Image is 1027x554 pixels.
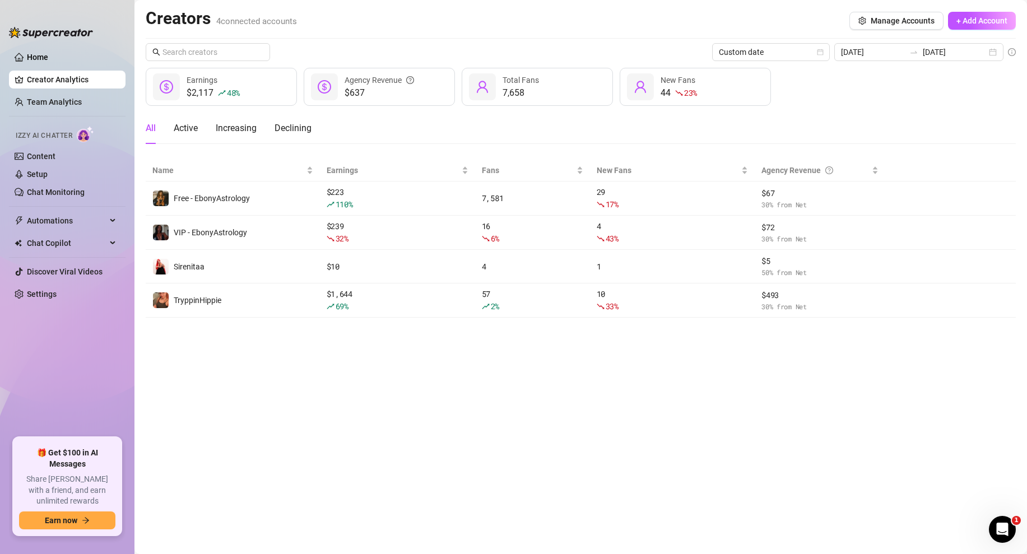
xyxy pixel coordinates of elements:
li: 📘 an in depth overview with best practices on the every feature, if you are more of a reader! [26,200,175,241]
span: Earnings [327,164,459,176]
span: dollar-circle [160,80,173,94]
span: dollar-circle [318,80,331,94]
button: Manage Accounts [849,12,944,30]
span: $ 72 [761,221,879,234]
span: fall [482,235,490,243]
div: 4 [597,220,748,245]
div: Ella says… [9,64,215,301]
h2: Creators [146,8,297,29]
div: All [146,122,156,135]
th: Name [146,160,320,181]
a: Chat Monitoring [27,188,85,197]
span: rise [218,89,226,97]
a: Home [27,53,48,62]
div: Agency Revenue [761,164,870,176]
span: 30 % from Net [761,234,879,244]
span: 17 % [606,199,619,210]
img: VIP - EbonyAstrology [153,225,169,240]
span: question-circle [825,164,833,176]
div: 7,581 [482,192,583,204]
span: setting [858,17,866,25]
span: 32 % [336,233,348,244]
span: 50 % from Net [761,267,879,278]
div: 44 [661,86,697,100]
span: fall [597,201,605,208]
div: $ 239 [327,220,468,245]
span: to [909,48,918,57]
div: $ 223 [327,186,468,211]
li: 📹 : Learn about our features in our collection of tutorials. [26,163,175,194]
div: Active [174,122,198,135]
span: 2 % [491,301,499,311]
span: rise [482,302,490,310]
span: thunderbolt [15,216,24,225]
div: Just a quick reminder that we have bunch of resources for whenever you need something: [18,88,175,121]
input: End date [923,46,987,58]
span: 23 % [684,87,697,98]
span: fall [327,235,334,243]
span: rise [327,302,334,310]
span: + Add Account [956,16,1007,25]
span: Fans [482,164,574,176]
span: arrow-right [82,516,90,524]
a: Setup [27,170,48,179]
div: 29 [597,186,748,211]
a: Settings [27,290,57,299]
span: fall [675,89,683,97]
span: Share [PERSON_NAME] with a friend, and earn unlimited rewards [19,474,115,507]
button: Emoji picker [35,367,44,376]
div: 10 [597,288,748,313]
a: Our Videocourse (link) [36,164,123,173]
span: TryppinHippie [174,296,221,305]
div: 4 [482,260,583,273]
span: Earn now [45,516,77,525]
span: Custom date [719,44,823,60]
iframe: Intercom live chat [989,516,1016,543]
span: user [634,80,647,94]
span: 69 % [336,301,348,311]
span: Name [152,164,304,176]
span: Izzy AI Chatter [16,131,72,141]
div: [PERSON_NAME] • 46m ago [18,278,113,285]
li: 🦸‍♀️ : We're always available for you on the chat widget (bottom right corner). [26,126,175,157]
span: $ 493 [761,289,879,301]
button: Upload attachment [17,367,26,376]
a: Content [27,152,55,161]
th: New Fans [590,160,755,181]
div: Hello [PERSON_NAME][DOMAIN_NAME]! [18,71,175,82]
img: AI Chatter [77,126,94,142]
span: New Fans [661,76,695,85]
div: Increasing [216,122,257,135]
span: 43 % [606,233,619,244]
textarea: Message… [10,343,215,362]
img: Free - EbonyAstrology [153,190,169,206]
div: $2,117 [187,86,240,100]
span: New Fans [597,164,739,176]
button: Start recording [71,367,80,376]
span: $ 67 [761,187,879,199]
span: 30 % from Net [761,301,879,312]
input: Start date [841,46,905,58]
p: Active [DATE] [54,14,104,25]
span: 33 % [606,301,619,311]
span: Manage Accounts [871,16,935,25]
button: Earn nowarrow-right [19,511,115,529]
span: 🎁 Get $100 in AI Messages [19,448,115,469]
span: Automations [27,212,106,230]
img: Sirenitaa [153,259,169,274]
th: Fans [475,160,590,181]
div: 7,658 [503,86,539,100]
img: Profile image for Ella [32,6,50,24]
button: Home [175,4,197,26]
span: Chat Copilot [27,234,106,252]
input: Search creators [162,46,254,58]
h1: [PERSON_NAME] [54,6,127,14]
span: 110 % [336,199,353,210]
div: 16 [482,220,583,245]
span: Free - EbonyAstrology [174,194,250,203]
span: info-circle [1008,48,1016,56]
button: go back [7,4,29,26]
button: Gif picker [53,367,62,376]
a: Help Center (link) [36,201,105,210]
div: 1 [597,260,748,273]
